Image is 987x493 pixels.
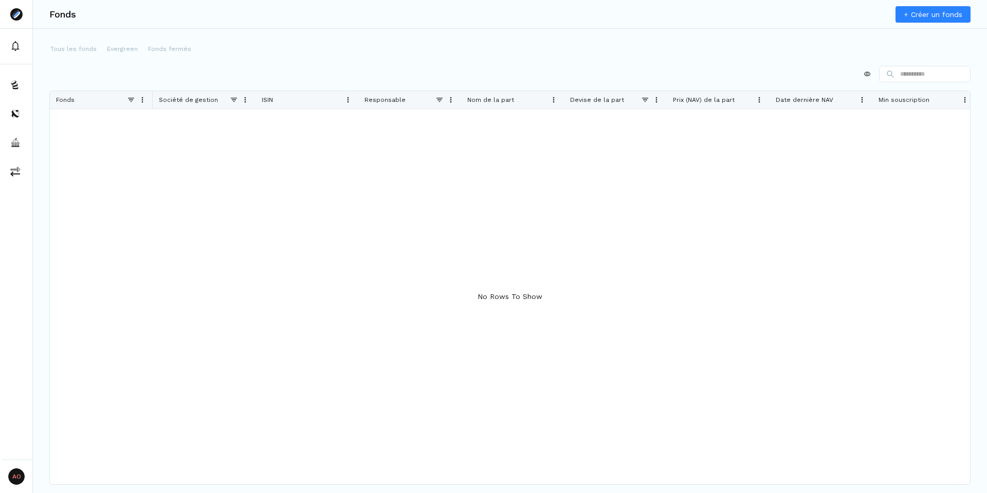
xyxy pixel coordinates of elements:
[879,96,929,103] span: Min souscription
[10,80,21,90] img: funds
[107,44,138,54] p: Evergreen
[106,41,139,58] button: Evergreen
[364,96,406,103] span: Responsable
[673,96,735,103] span: Prix (NAV) de la part
[50,44,97,54] p: Tous les fonds
[49,10,76,19] h3: Fonds
[776,96,833,103] span: Date dernière NAV
[10,109,21,119] img: distributors
[2,73,30,97] button: funds
[895,6,971,23] a: + Créer un fonds
[10,137,21,148] img: asset-managers
[49,41,98,58] button: Tous les fonds
[2,130,30,155] button: asset-managers
[467,96,514,103] span: Nom de la part
[10,166,21,177] img: commissions
[2,159,30,184] button: commissions
[570,96,624,103] span: Devise de la part
[56,96,75,103] span: Fonds
[147,41,192,58] button: Fonds fermés
[2,101,30,126] button: distributors
[148,44,191,54] p: Fonds fermés
[159,96,218,103] span: Société de gestion
[8,468,25,485] span: AO
[262,96,273,103] span: ISIN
